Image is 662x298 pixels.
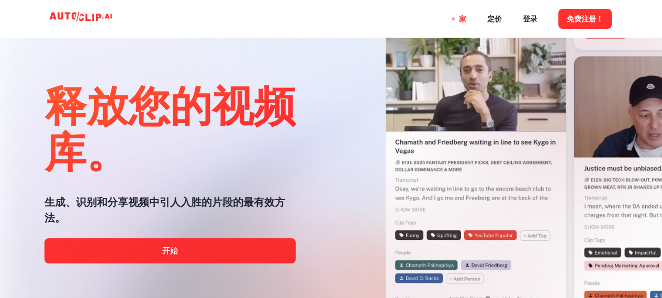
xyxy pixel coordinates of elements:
font: 登录 [523,15,537,24]
font: 家 [459,15,466,24]
a: 开始 [44,238,296,263]
font: 免费注册！ [567,15,603,24]
button: 免费注册！ [558,9,612,28]
font: 生成、识别和分享视频中引人入胜的片段的最有效方法。 [44,196,285,224]
font: 释放您的视频库。 [44,79,296,175]
font: 定价 [487,15,502,24]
